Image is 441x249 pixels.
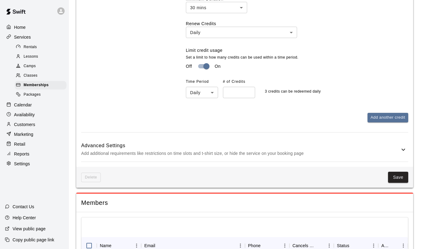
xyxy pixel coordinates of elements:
span: # of Credits [223,77,255,87]
a: Camps [15,62,69,71]
p: Retail [14,141,25,147]
div: 30 mins [186,2,247,13]
button: Save [388,172,408,183]
span: This membership cannot be deleted since it still has members [81,173,101,182]
p: Copy public page link [13,237,54,243]
span: Classes [24,73,37,79]
a: Packages [15,90,69,100]
a: Availability [5,110,64,119]
span: Time Period [186,77,214,87]
div: Daily [186,87,218,98]
a: Customers [5,120,64,129]
a: Lessons [15,52,69,61]
div: Advanced SettingsAdd additional requirements like restrictions on time slots and t-shirt size, or... [81,137,408,162]
div: Memberships [15,81,66,90]
a: Classes [15,71,69,81]
h6: Advanced Settings [81,142,400,150]
p: Home [14,24,26,30]
div: Packages [15,90,66,99]
p: Contact Us [13,204,34,210]
a: Marketing [5,130,64,139]
p: 3 credits can be redeemed daily [265,89,321,95]
p: Settings [14,161,30,167]
div: Classes [15,71,66,80]
a: Services [5,33,64,42]
span: Camps [24,63,36,69]
div: Camps [15,62,66,71]
span: Members [81,199,408,207]
p: View public page [13,226,46,232]
a: Settings [5,159,64,168]
span: Memberships [24,82,49,88]
span: Rentals [24,44,37,50]
a: Rentals [15,42,69,52]
div: Rentals [15,43,66,52]
p: Calendar [14,102,32,108]
p: Availability [14,112,35,118]
a: Home [5,23,64,32]
a: Retail [5,140,64,149]
span: Lessons [24,54,38,60]
a: Reports [5,149,64,159]
p: Customers [14,121,35,128]
p: Services [14,34,31,40]
div: Lessons [15,52,66,61]
div: Daily [186,27,297,38]
p: Help Center [13,215,36,221]
p: Add additional requirements like restrictions on time slots and t-shirt size, or hide the service... [81,150,400,157]
p: Set a limit to how many credits can be used within a time period. [186,55,408,61]
span: Packages [24,92,41,98]
p: Marketing [14,131,33,137]
p: Off [186,63,192,70]
a: Calendar [5,100,64,109]
label: Renew Credits [186,21,216,26]
p: Reports [14,151,29,157]
label: Limit credit usage [186,48,223,53]
a: Memberships [15,81,69,90]
button: Add another credit [367,113,408,122]
p: On [215,63,221,70]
